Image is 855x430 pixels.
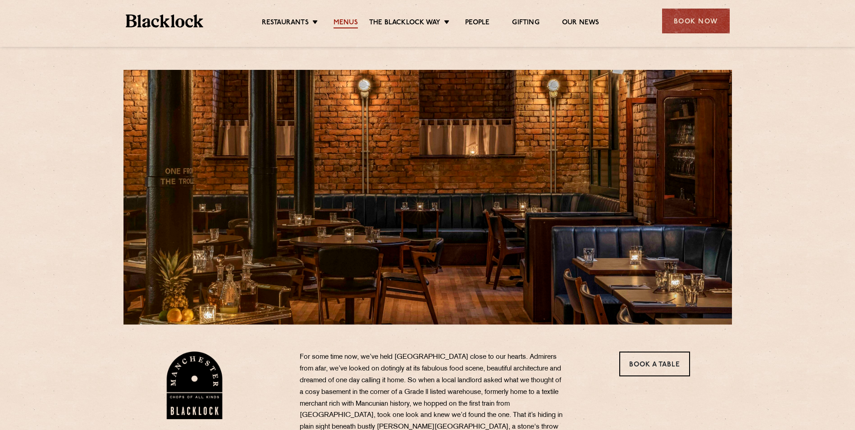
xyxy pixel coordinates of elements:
a: Our News [562,18,599,28]
div: Book Now [662,9,730,33]
a: Gifting [512,18,539,28]
a: People [465,18,489,28]
a: The Blacklock Way [369,18,440,28]
a: Book a Table [619,352,690,376]
img: BL_Textured_Logo-footer-cropped.svg [126,14,204,27]
a: Restaurants [262,18,309,28]
a: Menus [334,18,358,28]
img: BL_Manchester_Logo-bleed.png [165,352,224,419]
